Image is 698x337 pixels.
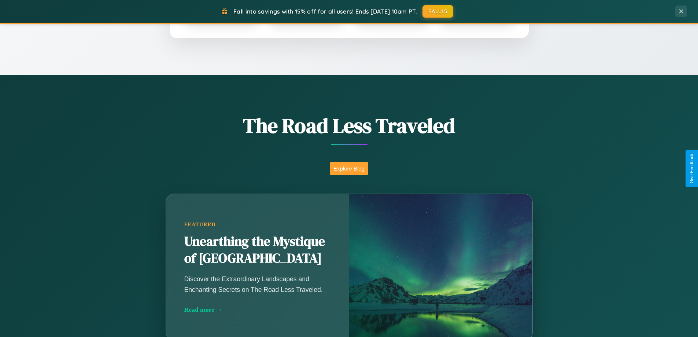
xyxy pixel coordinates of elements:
span: Fall into savings with 15% off for all users! Ends [DATE] 10am PT. [233,8,417,15]
h1: The Road Less Traveled [129,111,569,140]
div: Featured [184,221,331,228]
h2: Unearthing the Mystique of [GEOGRAPHIC_DATA] [184,233,331,267]
div: Read more → [184,306,331,314]
button: FALL15 [422,5,453,18]
button: Explore Blog [330,162,368,175]
p: Discover the Extraordinary Landscapes and Enchanting Secrets on The Road Less Traveled. [184,274,331,294]
div: Give Feedback [689,154,694,183]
